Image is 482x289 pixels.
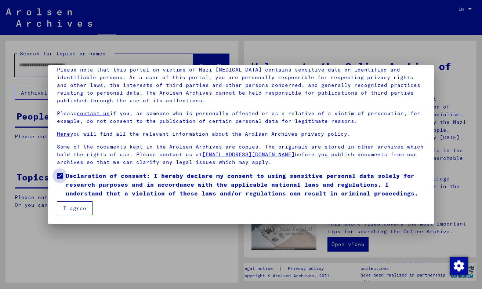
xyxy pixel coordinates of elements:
[57,131,70,137] a: Here
[57,110,425,125] p: Please if you, as someone who is personally affected or as a relative of a victim of persecution,...
[57,130,425,138] p: you will find all the relevant information about the Arolsen Archives privacy policy.
[57,66,425,105] p: Please note that this portal on victims of Nazi [MEDICAL_DATA] contains sensitive data on identif...
[77,110,110,117] a: contact us
[202,151,295,158] a: [EMAIL_ADDRESS][DOMAIN_NAME]
[57,143,425,166] p: Some of the documents kept in the Arolsen Archives are copies. The originals are stored in other ...
[450,257,468,275] img: Change consent
[57,201,93,215] button: I agree
[66,172,418,197] font: Declaration of consent: I hereby declare my consent to using sensitive personal data solely for r...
